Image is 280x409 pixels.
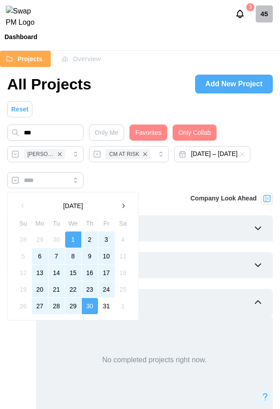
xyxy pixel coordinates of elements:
th: Th [81,218,98,231]
button: 31 October 2025 [98,298,115,314]
span: Favorites [135,125,161,140]
button: 28 September 2025 [15,231,31,248]
button: 7 October 2025 [49,248,65,264]
div: 3 [246,3,254,11]
button: 28 October 2025 [49,298,65,314]
span: Overview [73,51,101,67]
h1: All Projects [7,74,91,94]
th: Sa [115,218,131,231]
span: [PERSON_NAME] [PERSON_NAME] [PERSON_NAME] Architecture [27,150,54,159]
button: 1 November 2025 [115,298,131,314]
button: 2 October 2025 [82,231,98,248]
button: 9 October 2025 [82,248,98,264]
button: 3 October 2025 [98,231,115,248]
div: Company Look Ahead [191,194,257,204]
button: 4 October 2025 [115,231,131,248]
button: 8 October 2025 [65,248,81,264]
img: Project Look Ahead Button [262,194,271,203]
button: 24 October 2025 [98,281,115,298]
th: Tu [48,218,65,231]
span: CM AT RISK [109,150,139,159]
span: Reset [11,102,28,117]
button: 30 September 2025 [49,231,65,248]
button: [DATE] [31,198,115,214]
button: Only Me [89,124,124,141]
div: Dashboard [4,34,37,40]
button: Favorites [129,124,167,141]
span: Projects [18,51,42,67]
button: 22 October 2025 [65,281,81,298]
a: 45 [256,5,273,22]
button: 1 October 2025 [65,231,81,248]
button: 20 October 2025 [32,281,48,298]
span: Only Me [95,125,118,140]
button: Reset [7,101,32,117]
button: 18 October 2025 [115,265,131,281]
button: 29 September 2025 [32,231,48,248]
div: October 1, 2025 – October 30, 2025 [7,192,139,320]
img: Swap PM Logo [6,6,42,28]
button: 11 October 2025 [115,248,131,264]
button: 6 October 2025 [32,248,48,264]
button: 12 October 2025 [15,265,31,281]
th: Su [15,218,31,231]
th: Fr [98,218,115,231]
button: 15 October 2025 [65,265,81,281]
button: 14 October 2025 [49,265,65,281]
button: 21 October 2025 [49,281,65,298]
button: Only Collab [173,124,217,141]
button: 16 October 2025 [82,265,98,281]
span: Only Collab [178,125,211,140]
button: 27 October 2025 [32,298,48,314]
button: Overview [55,51,109,67]
div: No completed projects right now. [102,355,206,366]
button: 30 October 2025 [82,298,98,314]
button: 26 October 2025 [15,298,31,314]
button: 19 October 2025 [15,281,31,298]
span: Add New Project [205,75,262,93]
a: Add New Project [195,75,273,93]
button: 13 October 2025 [32,265,48,281]
button: 25 October 2025 [115,281,131,298]
th: Mo [31,218,48,231]
button: 29 October 2025 [65,298,81,314]
button: October 1, 2025 – October 30, 2025 [174,146,250,162]
button: Notifications [232,6,248,22]
th: We [65,218,81,231]
button: 23 October 2025 [82,281,98,298]
button: 5 October 2025 [15,248,31,264]
button: 10 October 2025 [98,248,115,264]
button: 17 October 2025 [98,265,115,281]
